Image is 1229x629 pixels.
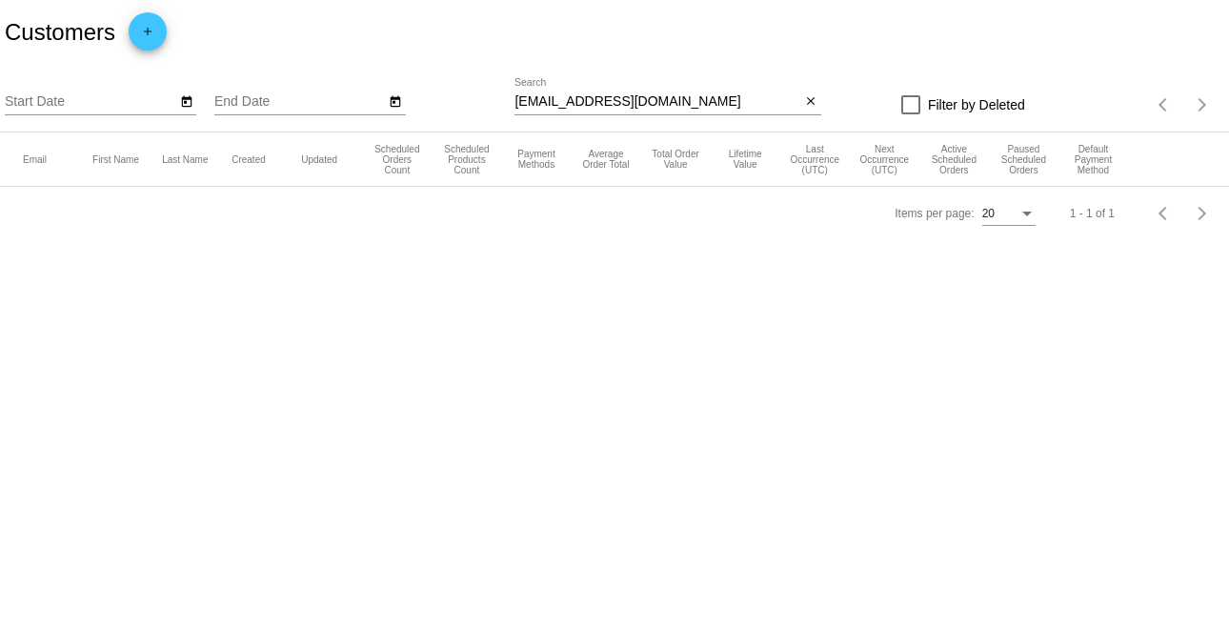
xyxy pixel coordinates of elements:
[928,144,980,175] button: Change sorting for ActiveScheduledOrdersCount
[5,19,115,46] h2: Customers
[5,94,176,110] input: Start Date
[371,144,423,175] button: Change sorting for TotalScheduledOrdersCount
[982,207,995,220] span: 20
[895,207,974,220] div: Items per page:
[580,149,633,170] button: Change sorting for AverageScheduledOrderTotal
[440,144,493,175] button: Change sorting for TotalProductsScheduledCount
[162,153,208,165] button: Change sorting for LastName
[650,149,702,170] button: Change sorting for TotalScheduledOrderValue
[1067,144,1119,175] button: Change sorting for DefaultPaymentMethod
[1183,86,1221,124] button: Next page
[301,153,337,165] button: Change sorting for UpdatedUtc
[789,144,841,175] button: Change sorting for LastScheduledOrderOccurrenceUtc
[801,92,821,112] button: Clear
[928,93,1025,116] span: Filter by Deleted
[214,94,386,110] input: End Date
[858,144,911,175] button: Change sorting for NextScheduledOrderOccurrenceUtc
[386,91,406,111] button: Open calendar
[176,91,196,111] button: Open calendar
[1145,86,1183,124] button: Previous page
[92,153,139,165] button: Change sorting for FirstName
[1145,194,1183,233] button: Previous page
[1070,207,1115,220] div: 1 - 1 of 1
[510,149,562,170] button: Change sorting for PaymentMethodsCount
[514,94,800,110] input: Search
[804,94,817,110] mat-icon: close
[1183,194,1221,233] button: Next page
[232,153,266,165] button: Change sorting for CreatedUtc
[23,153,47,165] button: Change sorting for Email
[997,144,1050,175] button: Change sorting for PausedScheduledOrdersCount
[982,208,1036,221] mat-select: Items per page:
[136,25,159,48] mat-icon: add
[719,149,772,170] button: Change sorting for ScheduledOrderLTV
